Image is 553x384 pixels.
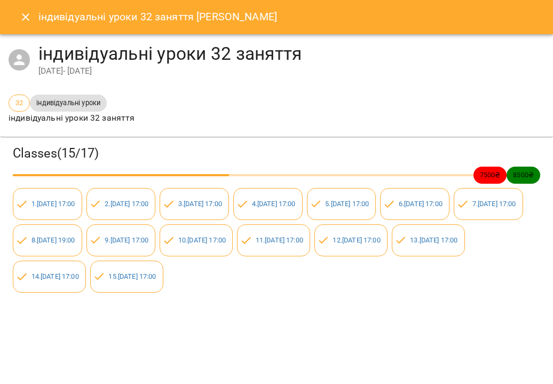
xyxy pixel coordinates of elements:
span: 7500 ₴ [473,170,507,180]
span: індивідуальні уроки [30,98,107,108]
a: 7.[DATE] 17:00 [472,200,516,208]
a: 9.[DATE] 17:00 [105,236,148,244]
a: 2.[DATE] 17:00 [105,200,148,208]
a: 4.[DATE] 17:00 [252,200,296,208]
a: 11.[DATE] 17:00 [256,236,303,244]
a: 12.[DATE] 17:00 [333,236,380,244]
div: [DATE] - [DATE] [38,65,544,77]
button: Close [13,4,38,30]
a: 10.[DATE] 17:00 [178,236,226,244]
a: 14.[DATE] 17:00 [31,272,79,280]
span: 32 [9,98,29,108]
a: 13.[DATE] 17:00 [410,236,457,244]
a: 15.[DATE] 17:00 [108,272,156,280]
a: 3.[DATE] 17:00 [178,200,222,208]
h6: індивідуальні уроки 32 заняття [PERSON_NAME] [38,9,278,25]
a: 8.[DATE] 19:00 [31,236,75,244]
a: 1.[DATE] 17:00 [31,200,75,208]
span: 8500 ₴ [507,170,540,180]
h3: Classes ( 15 / 17 ) [13,145,540,162]
a: 6.[DATE] 17:00 [399,200,443,208]
p: індивідуальні уроки 32 заняття [9,112,135,124]
a: 5.[DATE] 17:00 [325,200,369,208]
h4: індивідуальні уроки 32 заняття [38,43,544,65]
